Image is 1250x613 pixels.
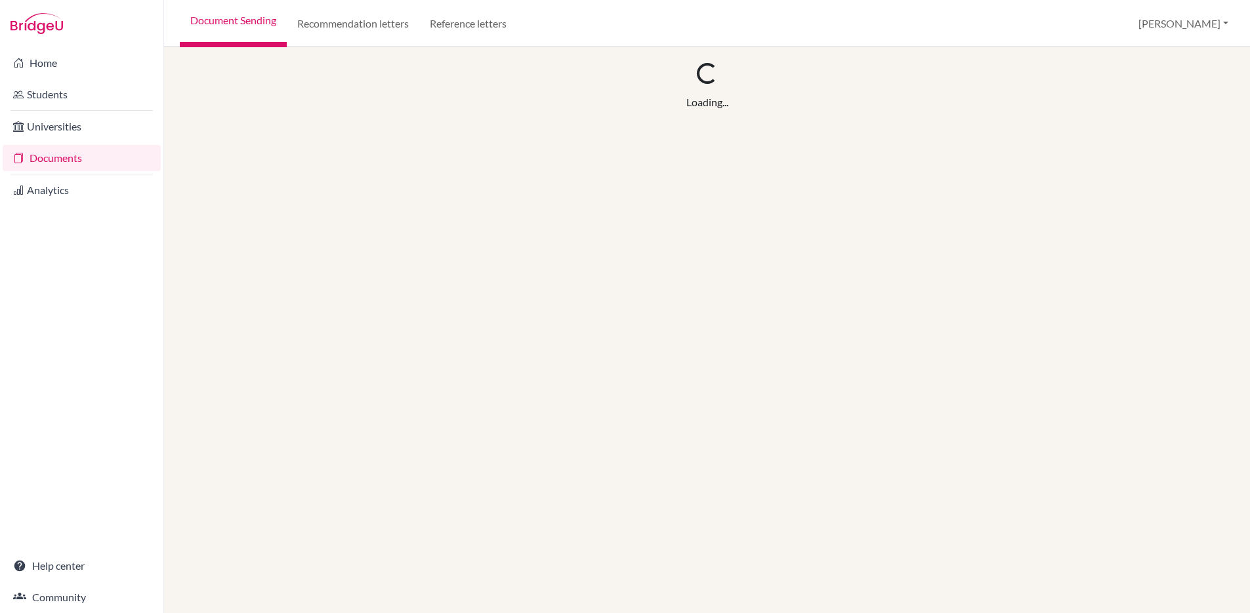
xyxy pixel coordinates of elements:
a: Documents [3,145,161,171]
a: Analytics [3,177,161,203]
button: [PERSON_NAME] [1133,11,1234,36]
a: Students [3,81,161,108]
a: Help center [3,553,161,579]
a: Community [3,584,161,610]
a: Universities [3,113,161,140]
a: Home [3,50,161,76]
img: Bridge-U [10,13,63,34]
div: Loading... [686,94,728,110]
